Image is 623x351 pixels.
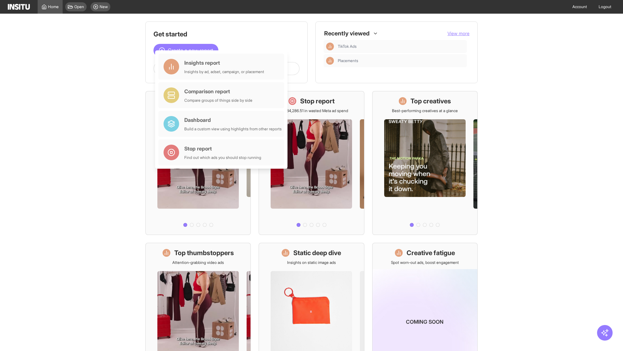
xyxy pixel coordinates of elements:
[8,4,30,10] img: Logo
[338,58,464,63] span: Placements
[184,59,264,67] div: Insights report
[338,44,357,49] span: TikTok Ads
[145,91,251,235] a: What's live nowSee all active ads instantly
[100,4,108,9] span: New
[184,116,282,124] div: Dashboard
[168,46,213,54] span: Create a new report
[338,44,464,49] span: TikTok Ads
[48,4,59,9] span: Home
[447,31,470,36] span: View more
[372,91,478,235] a: Top creativesBest-performing creatives at a glance
[326,43,334,50] div: Insights
[184,87,252,95] div: Comparison report
[184,155,261,160] div: Find out which ads you should stop running
[184,145,261,152] div: Stop report
[392,108,458,113] p: Best-performing creatives at a glance
[153,44,218,57] button: Create a new report
[172,260,224,265] p: Attention-grabbing video ads
[174,248,234,257] h1: Top thumbstoppers
[447,30,470,37] button: View more
[287,260,336,265] p: Insights on static image ads
[410,97,451,106] h1: Top creatives
[184,126,282,132] div: Build a custom view using highlights from other reports
[259,91,364,235] a: Stop reportSave £34,286.51 in wasted Meta ad spend
[326,57,334,65] div: Insights
[300,97,335,106] h1: Stop report
[293,248,341,257] h1: Static deep dive
[74,4,84,9] span: Open
[338,58,358,63] span: Placements
[184,98,252,103] div: Compare groups of things side by side
[275,108,348,113] p: Save £34,286.51 in wasted Meta ad spend
[153,30,299,39] h1: Get started
[184,69,264,74] div: Insights by ad, adset, campaign, or placement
